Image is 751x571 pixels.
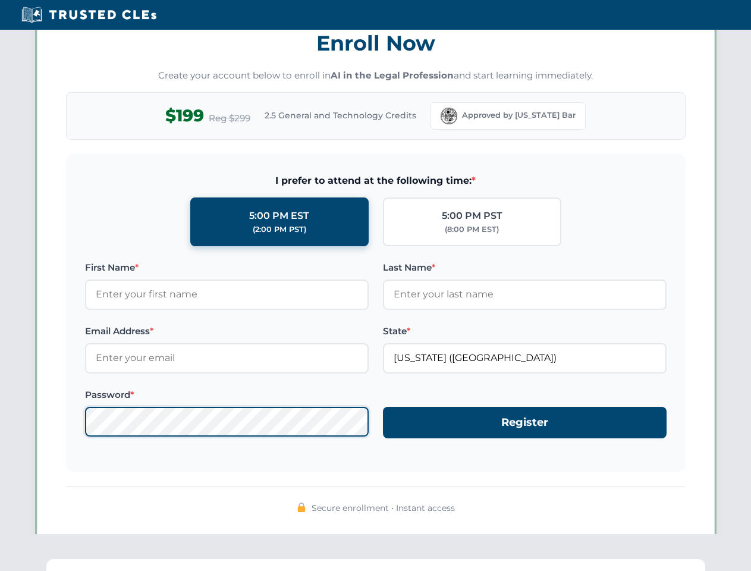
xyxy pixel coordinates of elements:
[441,108,457,124] img: Florida Bar
[253,224,306,236] div: (2:00 PM PST)
[383,324,667,338] label: State
[383,343,667,373] input: Florida (FL)
[312,501,455,514] span: Secure enrollment • Instant access
[209,111,250,126] span: Reg $299
[249,208,309,224] div: 5:00 PM EST
[85,280,369,309] input: Enter your first name
[383,261,667,275] label: Last Name
[462,109,576,121] span: Approved by [US_STATE] Bar
[85,261,369,275] label: First Name
[445,224,499,236] div: (8:00 PM EST)
[297,503,306,512] img: 🔒
[265,109,416,122] span: 2.5 General and Technology Credits
[66,24,686,62] h3: Enroll Now
[66,69,686,83] p: Create your account below to enroll in and start learning immediately.
[165,102,204,129] span: $199
[442,208,502,224] div: 5:00 PM PST
[383,280,667,309] input: Enter your last name
[383,407,667,438] button: Register
[331,70,454,81] strong: AI in the Legal Profession
[85,324,369,338] label: Email Address
[18,6,160,24] img: Trusted CLEs
[85,388,369,402] label: Password
[85,173,667,189] span: I prefer to attend at the following time:
[85,343,369,373] input: Enter your email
